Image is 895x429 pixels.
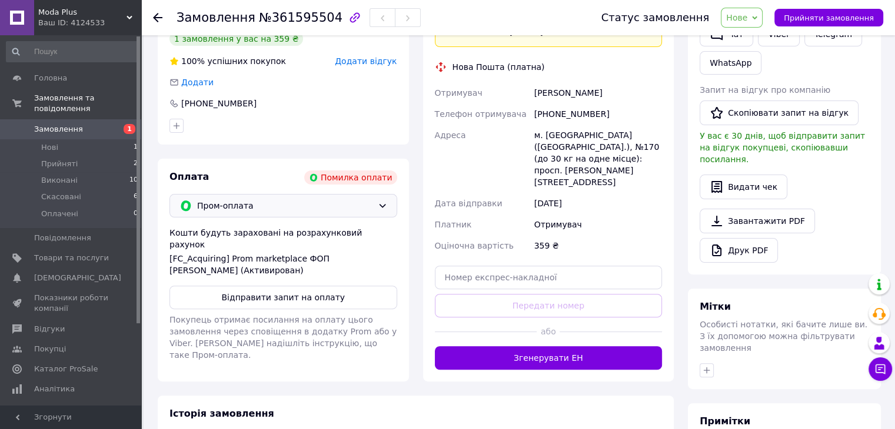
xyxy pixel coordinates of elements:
[774,9,883,26] button: Прийняти замовлення
[41,192,81,202] span: Скасовані
[34,73,67,83] span: Головна
[169,171,209,182] span: Оплата
[435,220,472,229] span: Платник
[445,26,610,36] span: Вкажіть номер експрес-накладної
[335,56,397,66] span: Додати відгук
[34,404,109,425] span: Управління сайтом
[435,266,663,289] input: Номер експрес-накладної
[169,253,397,276] div: [FC_Acquiring] Prom marketplace ФОП [PERSON_NAME] (Активирован)
[197,199,373,212] span: Пром-оплата
[124,124,135,134] span: 1
[532,193,664,214] div: [DATE]
[700,51,761,75] a: WhatsApp
[435,130,466,140] span: Адреса
[259,11,342,25] span: №361595504
[169,408,274,419] span: Історія замовлення
[34,273,121,283] span: [DEMOGRAPHIC_DATA]
[34,344,66,354] span: Покупці
[34,233,91,243] span: Повідомлення
[134,209,138,219] span: 0
[726,13,747,22] span: Нове
[181,78,214,87] span: Додати
[700,415,750,427] span: Примітки
[537,326,560,337] span: або
[601,12,710,24] div: Статус замовлення
[169,32,303,46] div: 1 замовлення у вас на 359 ₴
[153,12,162,24] div: Повернутися назад
[700,85,830,95] span: Запит на відгук про компанію
[34,384,75,394] span: Аналітика
[700,131,865,164] span: У вас є 30 днів, щоб відправити запит на відгук покупцеві, скопіювавши посилання.
[169,315,397,360] span: Покупець отримає посилання на оплату цього замовлення через сповіщення в додатку Prom або у Viber...
[700,320,867,353] span: Особисті нотатки, які бачите лише ви. З їх допомогою можна фільтрувати замовлення
[34,324,65,334] span: Відгуки
[134,192,138,202] span: 6
[169,286,397,309] button: Відправити запит на оплату
[34,93,141,114] span: Замовлення та повідомлення
[532,82,664,103] div: [PERSON_NAME]
[450,61,548,73] div: Нова Пошта (платна)
[304,170,397,185] div: Помилка оплати
[784,14,874,22] span: Прийняти замовлення
[38,18,141,28] div: Ваш ID: 4124533
[134,142,138,153] span: 1
[134,159,138,169] span: 2
[532,125,664,193] div: м. [GEOGRAPHIC_DATA] ([GEOGRAPHIC_DATA].), №170 (до 30 кг на одне місце): просп. [PERSON_NAME][ST...
[34,364,98,374] span: Каталог ProSale
[435,88,483,98] span: Отримувач
[169,55,286,67] div: успішних покупок
[435,109,527,119] span: Телефон отримувача
[41,159,78,169] span: Прийняті
[700,209,815,233] a: Завантажити PDF
[129,175,138,186] span: 10
[34,293,109,314] span: Показники роботи компанії
[181,56,205,66] span: 100%
[38,7,127,18] span: Moda Plus
[532,214,664,235] div: Отримувач
[700,100,859,125] button: Скопіювати запит на відгук
[169,227,397,276] div: Кошти будуть зараховані на розрахунковий рахунок
[700,301,731,312] span: Мітки
[34,253,109,263] span: Товари та послуги
[41,209,78,219] span: Оплачені
[700,175,787,199] button: Видати чек
[700,238,778,263] a: Друк PDF
[435,241,514,250] span: Оціночна вартість
[532,235,664,256] div: 359 ₴
[177,11,255,25] span: Замовлення
[6,41,139,62] input: Пошук
[435,199,503,208] span: Дата відправки
[180,98,258,109] div: [PHONE_NUMBER]
[41,142,58,153] span: Нові
[532,103,664,125] div: [PHONE_NUMBER]
[34,124,83,135] span: Замовлення
[435,346,663,370] button: Згенерувати ЕН
[869,357,892,381] button: Чат з покупцем
[41,175,78,186] span: Виконані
